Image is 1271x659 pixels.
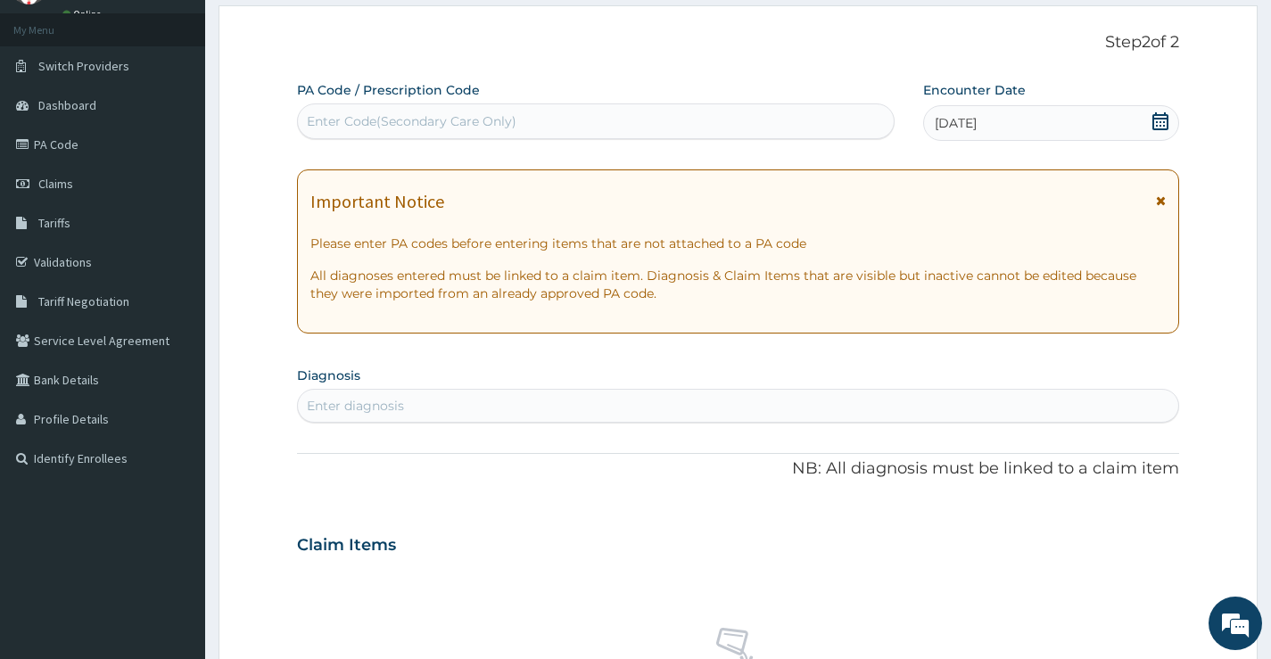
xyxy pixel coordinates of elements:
[9,456,340,518] textarea: Type your message and hit 'Enter'
[310,267,1166,302] p: All diagnoses entered must be linked to a claim item. Diagnosis & Claim Items that are visible bu...
[297,457,1179,481] p: NB: All diagnosis must be linked to a claim item
[38,215,70,231] span: Tariffs
[297,536,396,556] h3: Claim Items
[38,293,129,309] span: Tariff Negotiation
[33,89,72,134] img: d_794563401_company_1708531726252_794563401
[297,367,360,384] label: Diagnosis
[293,9,335,52] div: Minimize live chat window
[297,33,1179,53] p: Step 2 of 2
[307,397,404,415] div: Enter diagnosis
[38,176,73,192] span: Claims
[297,81,480,99] label: PA Code / Prescription Code
[93,100,300,123] div: Chat with us now
[103,209,246,389] span: We're online!
[923,81,1026,99] label: Encounter Date
[935,114,977,132] span: [DATE]
[38,58,129,74] span: Switch Providers
[307,112,516,130] div: Enter Code(Secondary Care Only)
[62,8,105,21] a: Online
[310,192,444,211] h1: Important Notice
[38,97,96,113] span: Dashboard
[310,235,1166,252] p: Please enter PA codes before entering items that are not attached to a PA code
